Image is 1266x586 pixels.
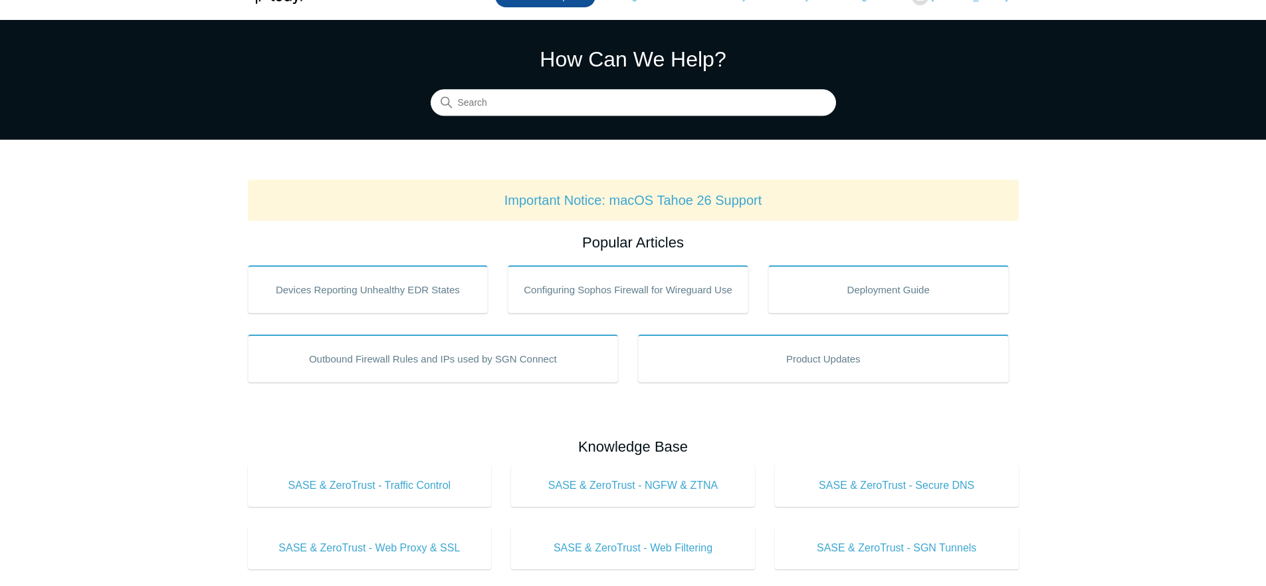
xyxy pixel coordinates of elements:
[511,464,755,507] a: SASE & ZeroTrust - NGFW & ZTNA
[795,478,999,494] span: SASE & ZeroTrust - Secure DNS
[248,335,619,382] a: Outbound Firewall Rules and IPs used by SGN Connect
[248,527,492,569] a: SASE & ZeroTrust - Web Proxy & SSL
[248,231,1019,253] h2: Popular Articles
[775,464,1019,507] a: SASE & ZeroTrust - Secure DNS
[638,335,1009,382] a: Product Updates
[508,265,748,313] a: Configuring Sophos Firewall for Wireguard Use
[248,265,488,313] a: Devices Reporting Unhealthy EDR States
[511,527,755,569] a: SASE & ZeroTrust - Web Filtering
[248,436,1019,458] h2: Knowledge Base
[268,478,472,494] span: SASE & ZeroTrust - Traffic Control
[268,540,472,556] span: SASE & ZeroTrust - Web Proxy & SSL
[775,527,1019,569] a: SASE & ZeroTrust - SGN Tunnels
[431,90,836,116] input: Search
[531,540,735,556] span: SASE & ZeroTrust - Web Filtering
[504,193,762,208] a: Important Notice: macOS Tahoe 26 Support
[531,478,735,494] span: SASE & ZeroTrust - NGFW & ZTNA
[795,540,999,556] span: SASE & ZeroTrust - SGN Tunnels
[768,265,1009,313] a: Deployment Guide
[248,464,492,507] a: SASE & ZeroTrust - Traffic Control
[431,43,836,75] h1: How Can We Help?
